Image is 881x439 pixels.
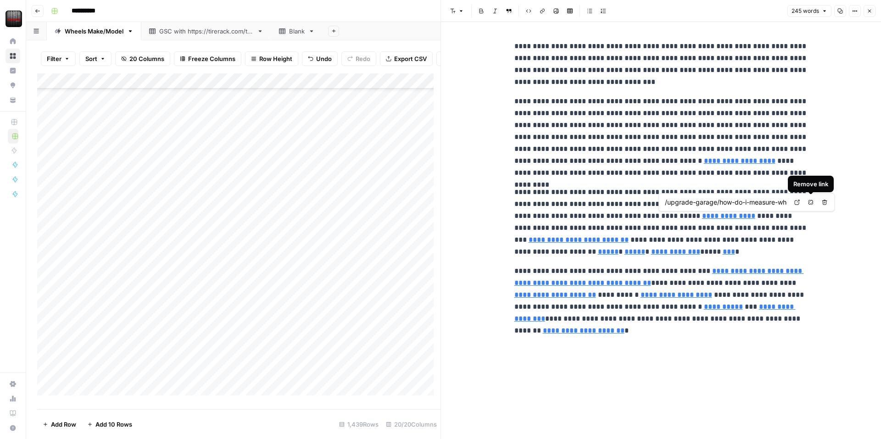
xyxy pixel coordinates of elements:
a: Learning Hub [6,406,20,421]
button: Filter [41,51,76,66]
div: Blank [289,27,305,36]
a: Wheels Make/Model [47,22,141,40]
button: Workspace: Tire Rack [6,7,20,30]
span: Freeze Columns [188,54,235,63]
span: Sort [85,54,97,63]
button: Freeze Columns [174,51,241,66]
a: Home [6,34,20,49]
div: 1,439 Rows [335,417,382,432]
span: Add Row [51,420,76,429]
div: Wheels Make/Model [65,27,123,36]
button: Add Row [37,417,82,432]
a: Insights [6,63,20,78]
span: 20 Columns [129,54,164,63]
div: GSC with [URL][DOMAIN_NAME] [159,27,253,36]
button: 20 Columns [115,51,170,66]
button: Sort [79,51,112,66]
a: Browse [6,49,20,63]
img: Tire Rack Logo [6,11,22,27]
span: 245 words [792,7,819,15]
span: Row Height [259,54,292,63]
span: Export CSV [394,54,427,63]
span: Redo [356,54,370,63]
span: Add 10 Rows [95,420,132,429]
button: Row Height [245,51,298,66]
a: Settings [6,377,20,391]
a: Opportunities [6,78,20,93]
button: Help + Support [6,421,20,435]
button: Undo [302,51,338,66]
button: Export CSV [380,51,433,66]
button: Redo [341,51,376,66]
a: Blank [271,22,323,40]
span: Filter [47,54,61,63]
div: Remove link [793,179,828,189]
span: Undo [316,54,332,63]
a: Your Data [6,93,20,107]
button: 245 words [787,5,831,17]
div: 20/20 Columns [382,417,440,432]
a: GSC with [URL][DOMAIN_NAME] [141,22,271,40]
a: Usage [6,391,20,406]
button: Add 10 Rows [82,417,138,432]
